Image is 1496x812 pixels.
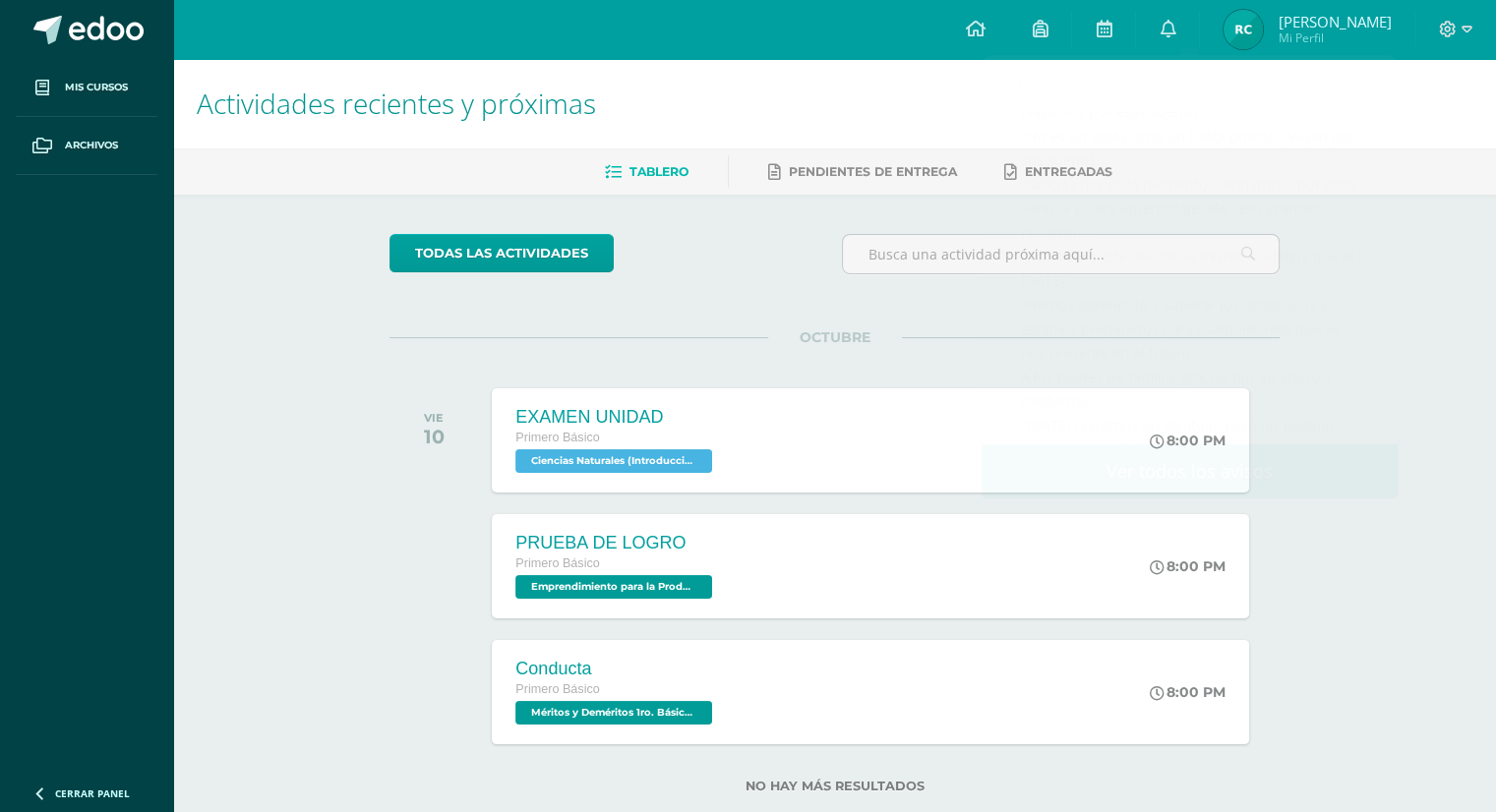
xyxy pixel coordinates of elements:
[16,59,157,117] a: Mis cursos
[515,533,717,553] div: PRUEBA DE LOGRO
[605,156,688,188] a: Tablero
[65,80,128,95] span: Mis cursos
[1034,73,1087,96] span: Avisos
[424,411,445,425] div: VIE
[515,682,599,696] span: Primero Básico
[515,659,717,679] div: Conducta
[1224,10,1263,49] img: 26a00f5eb213dc1aa4cded5c7343e6cd.png
[768,328,902,346] span: OCTUBRE
[389,234,614,272] a: todas las Actividades
[515,449,712,473] span: Ciencias Naturales (Introducción a la Biología) 'C'
[16,117,157,175] a: Archivos
[197,85,596,122] span: Actividades recientes y próximas
[1278,29,1391,46] span: Mi Perfil
[1150,683,1226,701] div: 8:00 PM
[55,786,130,800] span: Cerrar panel
[843,235,1279,273] input: Busca una actividad próxima aquí...
[515,407,717,428] div: EXAMEN UNIDAD
[768,156,957,188] a: Pendientes de entrega
[424,425,445,448] div: 10
[515,701,712,725] span: Méritos y Deméritos 1ro. Básico "C" 'C'
[982,444,1398,498] a: Ver todos los avisos
[1150,557,1226,575] div: 8:00 PM
[389,779,1280,793] label: No hay más resultados
[515,556,599,570] span: Primero Básico
[629,164,688,179] span: Tablero
[1278,12,1391,31] span: [PERSON_NAME]
[65,138,118,153] span: Archivos
[515,575,712,599] span: Emprendimiento para la Productividad 'C'
[515,431,599,444] span: Primero Básico
[789,164,957,179] span: Pendientes de entrega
